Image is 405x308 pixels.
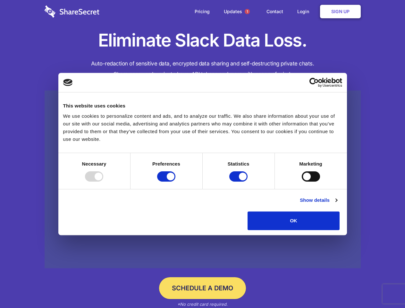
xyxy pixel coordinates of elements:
h4: Auto-redaction of sensitive data, encrypted data sharing and self-destructing private chats. Shar... [45,58,361,80]
span: 1 [245,9,250,14]
a: Show details [300,196,337,204]
a: Pricing [188,2,216,21]
a: Schedule a Demo [159,277,246,299]
div: This website uses cookies [63,102,342,110]
img: logo-wordmark-white-trans-d4663122ce5f474addd5e946df7df03e33cb6a1c49d2221995e7729f52c070b2.svg [45,5,99,18]
a: Usercentrics Cookiebot - opens in a new window [286,78,342,87]
em: *No credit card required. [177,302,228,307]
strong: Marketing [299,161,322,167]
a: Login [291,2,319,21]
div: We use cookies to personalize content and ads, and to analyze our traffic. We also share informat... [63,112,342,143]
img: logo [63,79,73,86]
button: OK [248,211,340,230]
a: Contact [260,2,290,21]
strong: Necessary [82,161,106,167]
a: Wistia video thumbnail [45,90,361,269]
strong: Statistics [228,161,249,167]
a: Sign Up [320,5,361,18]
strong: Preferences [152,161,180,167]
h1: Eliminate Slack Data Loss. [45,29,361,52]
